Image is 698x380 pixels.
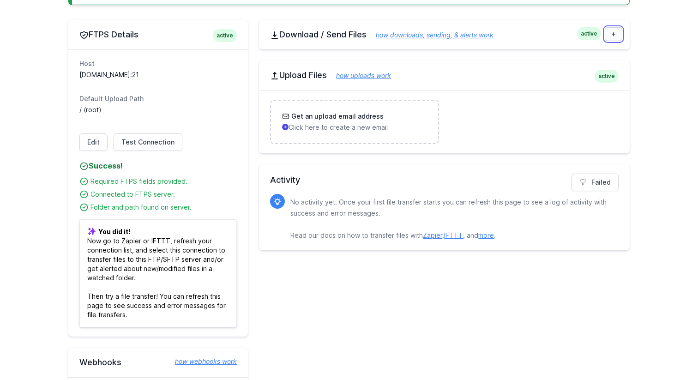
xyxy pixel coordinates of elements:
p: Now go to Zapier or IFTTT, refresh your connection list, and select this connection to transfer f... [79,219,237,327]
div: Connected to FTPS server. [90,190,237,199]
h2: Webhooks [79,357,237,368]
a: IFTTT [444,231,463,239]
h2: Upload Files [270,70,619,81]
span: Test Connection [121,138,174,147]
h2: FTPS Details [79,29,237,40]
a: Zapier [423,231,442,239]
div: Folder and path found on server. [90,203,237,212]
a: Test Connection [114,133,182,151]
b: You did it! [98,228,130,235]
iframe: Drift Widget Chat Controller [652,334,687,369]
a: Get an upload email address Click here to create a new email [271,101,438,143]
a: how uploads work [327,72,391,79]
p: No activity yet. Once your first file transfer starts you can refresh this page to see a log of a... [290,197,611,241]
a: Edit [79,133,108,151]
h3: Get an upload email address [289,112,384,121]
dt: Default Upload Path [79,94,237,103]
p: Click here to create a new email [282,123,427,132]
span: active [213,29,237,42]
h4: Success! [79,160,237,171]
h2: Download / Send Files [270,29,619,40]
a: Failed [572,174,619,191]
h2: Activity [270,174,619,187]
div: Required FTPS fields provided. [90,177,237,186]
dd: / (root) [79,105,237,115]
a: how downloads, sending, & alerts work [367,31,493,39]
span: active [577,27,601,40]
a: how webhooks work [166,357,237,366]
dt: Host [79,59,237,68]
span: active [595,70,619,83]
dd: [DOMAIN_NAME]:21 [79,70,237,79]
a: more [478,231,494,239]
